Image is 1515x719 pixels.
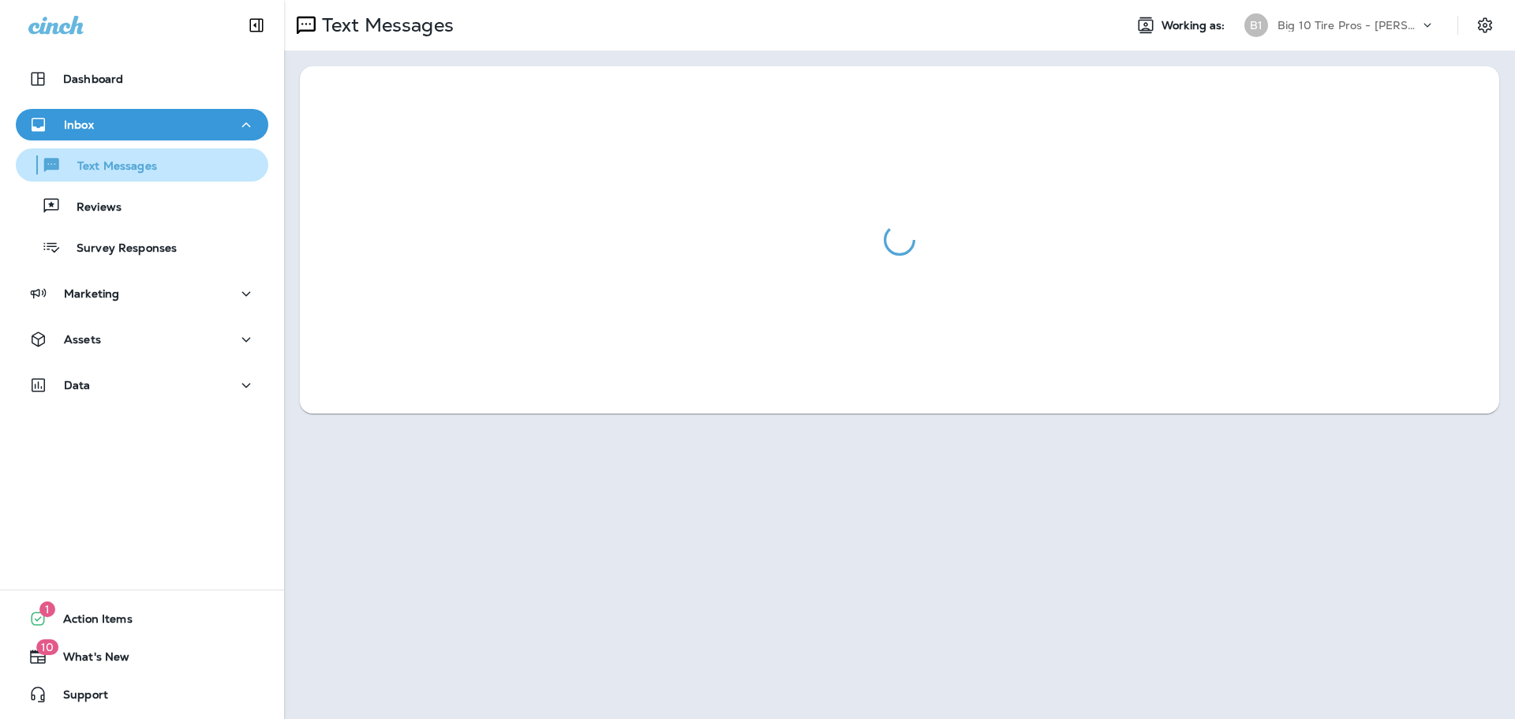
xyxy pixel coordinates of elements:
p: Text Messages [316,13,454,37]
button: 10What's New [16,641,268,672]
p: Text Messages [62,159,157,174]
p: Data [64,379,91,391]
p: Dashboard [63,73,123,85]
p: Survey Responses [61,242,177,257]
button: Survey Responses [16,230,268,264]
p: Marketing [64,287,119,300]
button: Settings [1471,11,1499,39]
button: 1Action Items [16,603,268,635]
button: Data [16,369,268,401]
p: Assets [64,333,101,346]
span: 10 [36,639,58,655]
button: Inbox [16,109,268,140]
span: What's New [47,650,129,669]
button: Marketing [16,278,268,309]
div: B1 [1244,13,1268,37]
p: Inbox [64,118,94,131]
button: Assets [16,324,268,355]
p: Big 10 Tire Pros - [PERSON_NAME] [1277,19,1420,32]
span: Action Items [47,612,133,631]
span: 1 [39,601,55,617]
button: Reviews [16,189,268,223]
button: Dashboard [16,63,268,95]
span: Support [47,688,108,707]
p: Reviews [61,200,122,215]
span: Working as: [1161,19,1229,32]
button: Text Messages [16,148,268,182]
button: Support [16,679,268,710]
button: Collapse Sidebar [234,9,279,41]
